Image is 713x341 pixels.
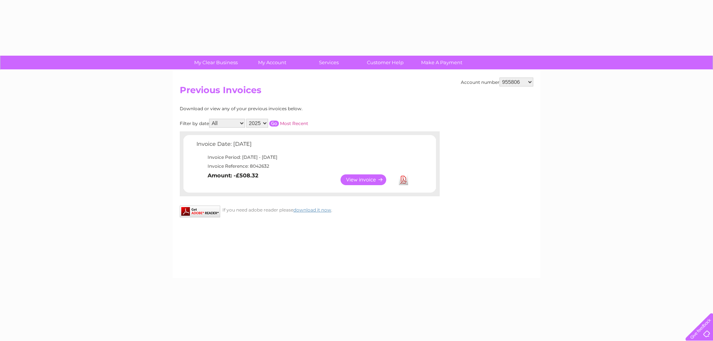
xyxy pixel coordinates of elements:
[411,56,472,69] a: Make A Payment
[180,106,375,111] div: Download or view any of your previous invoices below.
[208,172,258,179] b: Amount: -£508.32
[341,174,395,185] a: View
[195,139,412,153] td: Invoice Date: [DATE]
[399,174,408,185] a: Download
[195,162,412,171] td: Invoice Reference: 8042632
[195,153,412,162] td: Invoice Period: [DATE] - [DATE]
[355,56,416,69] a: Customer Help
[293,207,331,213] a: download it now
[185,56,247,69] a: My Clear Business
[242,56,303,69] a: My Account
[180,85,533,99] h2: Previous Invoices
[180,206,440,213] div: If you need adobe reader please .
[180,119,375,128] div: Filter by date
[461,78,533,86] div: Account number
[280,121,308,126] a: Most Recent
[298,56,359,69] a: Services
